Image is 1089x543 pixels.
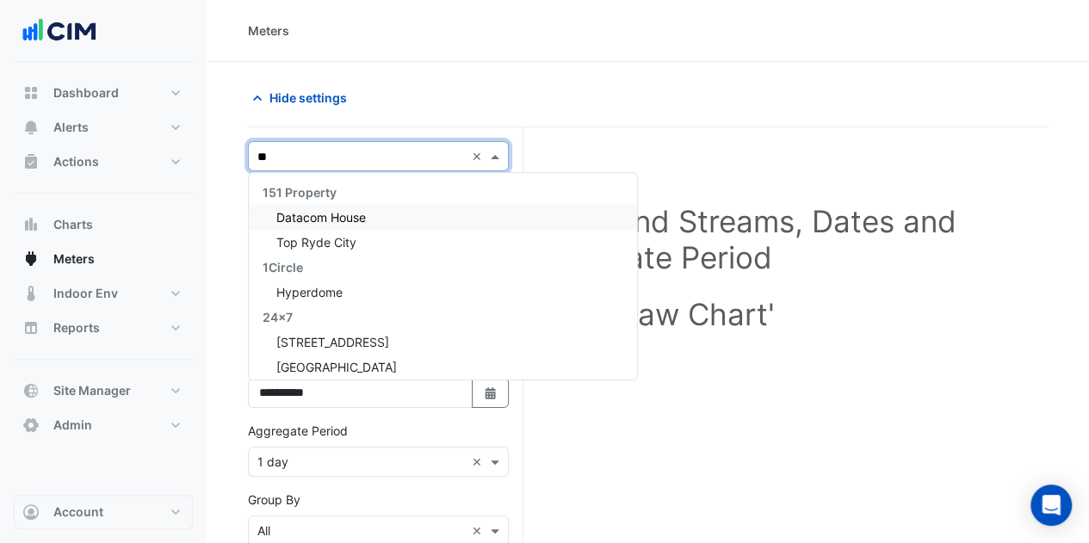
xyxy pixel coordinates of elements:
[276,335,389,349] span: [STREET_ADDRESS]
[22,382,40,399] app-icon: Site Manager
[22,250,40,268] app-icon: Meters
[14,276,193,311] button: Indoor Env
[22,319,40,336] app-icon: Reports
[53,84,119,102] span: Dashboard
[263,260,303,275] span: 1Circle
[14,408,193,442] button: Admin
[472,453,486,471] span: Clear
[472,147,486,165] span: Clear
[275,203,1020,275] h1: Select Site, Meters and Streams, Dates and Aggregate Period
[14,311,193,345] button: Reports
[276,210,366,225] span: Datacom House
[22,84,40,102] app-icon: Dashboard
[248,83,358,113] button: Hide settings
[53,119,89,136] span: Alerts
[275,296,1020,332] h1: Click 'Draw Chart'
[14,373,193,408] button: Site Manager
[248,22,289,40] div: Meters
[22,285,40,302] app-icon: Indoor Env
[53,382,131,399] span: Site Manager
[248,491,300,509] label: Group By
[1030,484,1072,526] div: Open Intercom Messenger
[53,153,99,170] span: Actions
[276,360,397,374] span: [GEOGRAPHIC_DATA]
[263,310,293,324] span: 24x7
[53,417,92,434] span: Admin
[14,110,193,145] button: Alerts
[14,495,193,529] button: Account
[276,285,343,299] span: Hyperdome
[14,207,193,242] button: Charts
[22,216,40,233] app-icon: Charts
[276,235,356,250] span: Top Ryde City
[53,319,100,336] span: Reports
[22,153,40,170] app-icon: Actions
[269,89,347,107] span: Hide settings
[472,521,486,540] span: Clear
[53,503,103,521] span: Account
[21,14,98,48] img: Company Logo
[53,285,118,302] span: Indoor Env
[14,242,193,276] button: Meters
[263,185,337,200] span: 151 Property
[14,145,193,179] button: Actions
[53,250,95,268] span: Meters
[248,422,348,440] label: Aggregate Period
[14,76,193,110] button: Dashboard
[22,119,40,136] app-icon: Alerts
[483,386,498,400] fa-icon: Select Date
[22,417,40,434] app-icon: Admin
[248,172,638,380] ng-dropdown-panel: Options list
[53,216,93,233] span: Charts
